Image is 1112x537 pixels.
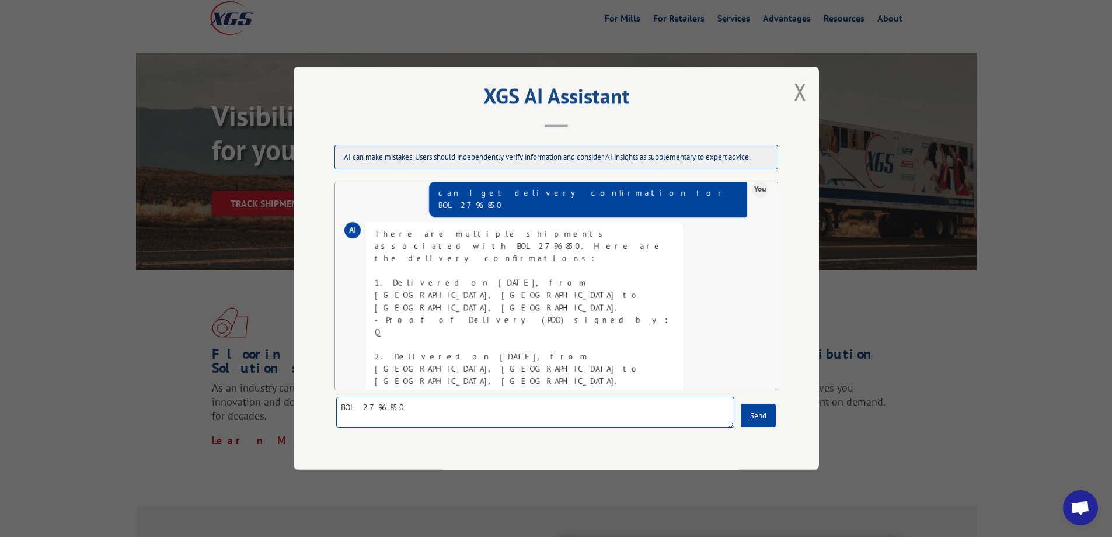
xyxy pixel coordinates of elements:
h2: XGS AI Assistant [323,88,790,110]
textarea: BOL 2796850 [336,397,734,428]
div: AI can make mistakes. Users should independently verify information and consider AI insights as s... [334,145,778,170]
div: AI [344,222,361,238]
div: You [752,181,768,198]
button: Send [741,404,776,428]
button: Close modal [790,75,810,108]
div: can I get delivery confirmation for BOL 2796850 [438,187,738,212]
div: There are multiple shipments associated with BOL 2796850. Here are the delivery confirmations: 1.... [375,228,674,522]
a: Open chat [1063,490,1098,525]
